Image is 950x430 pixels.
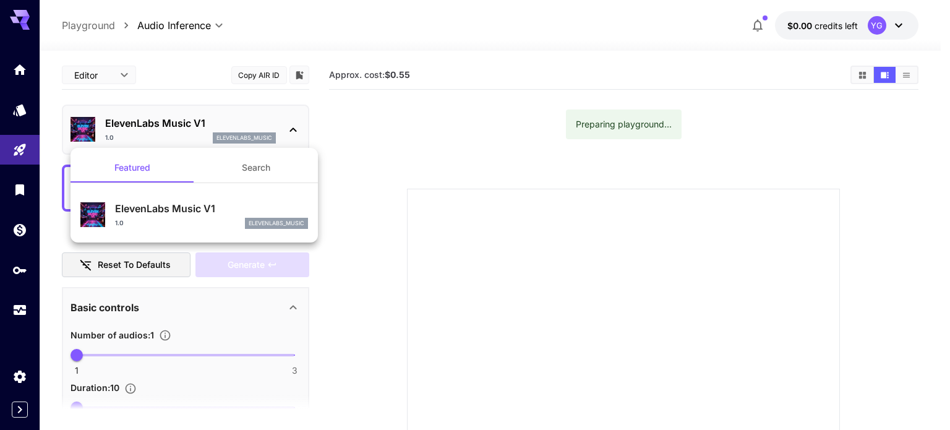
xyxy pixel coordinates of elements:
[194,153,318,183] button: Search
[115,201,308,216] p: ElevenLabs Music V1
[249,219,304,228] p: elevenlabs_music
[115,218,124,228] p: 1.0
[80,196,308,234] div: ElevenLabs Music V11.0elevenlabs_music
[71,153,194,183] button: Featured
